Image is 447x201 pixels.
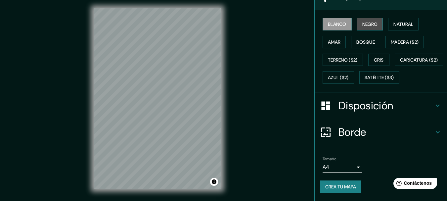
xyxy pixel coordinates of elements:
[357,18,383,30] button: Negro
[393,21,413,27] font: Natural
[368,54,389,66] button: Gris
[323,36,346,48] button: Amar
[323,162,362,173] div: A4
[365,75,394,81] font: Satélite ($3)
[328,21,346,27] font: Blanco
[359,71,399,84] button: Satélite ($3)
[338,125,366,139] font: Borde
[320,180,361,193] button: Crea tu mapa
[315,119,447,145] div: Borde
[338,99,393,113] font: Disposición
[400,57,438,63] font: Caricatura ($2)
[374,57,384,63] font: Gris
[323,156,336,162] font: Tamaño
[362,21,378,27] font: Negro
[388,18,419,30] button: Natural
[328,39,340,45] font: Amar
[388,175,440,194] iframe: Lanzador de widgets de ayuda
[323,164,329,171] font: A4
[328,75,349,81] font: Azul ($2)
[210,178,218,186] button: Activar o desactivar atribución
[395,54,443,66] button: Caricatura ($2)
[323,71,354,84] button: Azul ($2)
[323,54,363,66] button: Terreno ($2)
[94,8,221,189] canvas: Mapa
[391,39,419,45] font: Madera ($2)
[356,39,375,45] font: Bosque
[351,36,380,48] button: Bosque
[323,18,352,30] button: Blanco
[385,36,424,48] button: Madera ($2)
[325,184,356,190] font: Crea tu mapa
[315,92,447,119] div: Disposición
[328,57,358,63] font: Terreno ($2)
